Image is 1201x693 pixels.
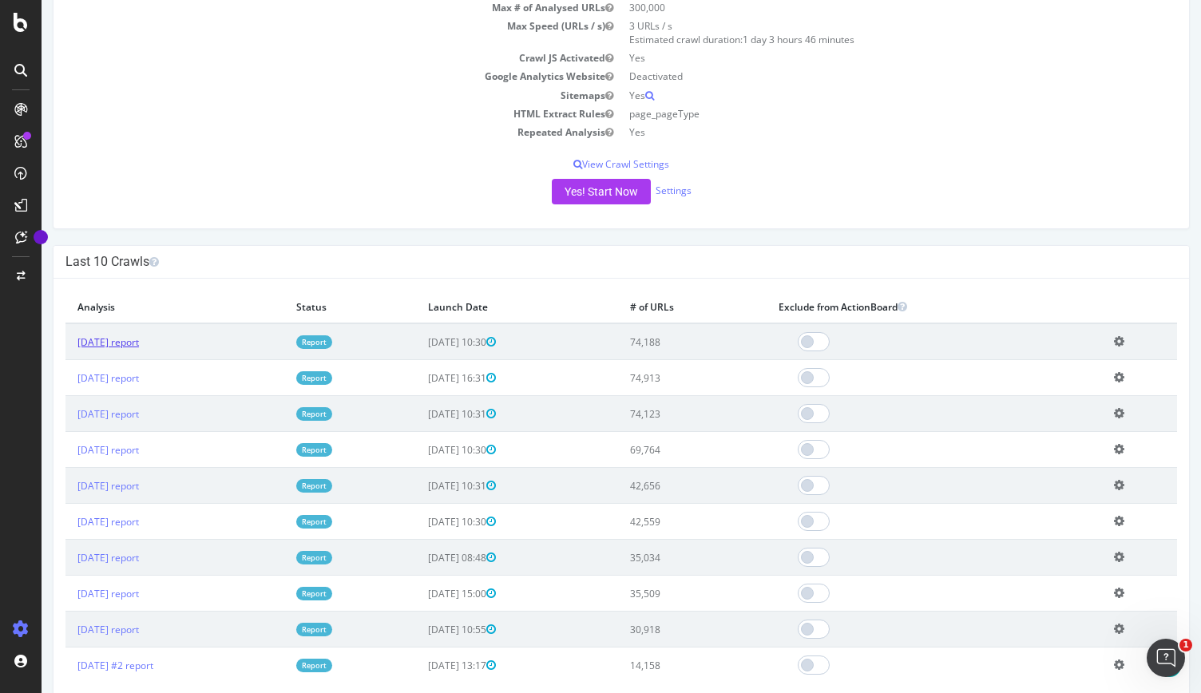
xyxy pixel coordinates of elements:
[725,291,1060,323] th: Exclude from ActionBoard
[36,407,97,421] a: [DATE] report
[577,612,726,647] td: 30,918
[386,335,454,349] span: [DATE] 10:30
[386,479,454,493] span: [DATE] 10:31
[580,86,1136,105] td: Yes
[24,123,580,141] td: Repeated Analysis
[577,432,726,468] td: 69,764
[255,623,291,636] a: Report
[36,479,97,493] a: [DATE] report
[580,123,1136,141] td: Yes
[36,515,97,529] a: [DATE] report
[1147,639,1185,677] iframe: Intercom live chat
[386,515,454,529] span: [DATE] 10:30
[24,254,1136,270] h4: Last 10 Crawls
[386,371,454,385] span: [DATE] 16:31
[24,49,580,67] td: Crawl JS Activated
[24,105,580,123] td: HTML Extract Rules
[577,647,726,683] td: 14,158
[24,157,1136,171] p: View Crawl Settings
[255,515,291,529] a: Report
[255,587,291,600] a: Report
[243,291,375,323] th: Status
[386,443,454,457] span: [DATE] 10:30
[24,67,580,85] td: Google Analytics Website
[701,33,813,46] span: 1 day 3 hours 46 minutes
[580,17,1136,49] td: 3 URLs / s Estimated crawl duration:
[255,407,291,421] a: Report
[386,551,454,564] span: [DATE] 08:48
[24,291,243,323] th: Analysis
[255,659,291,672] a: Report
[34,230,48,244] div: Tooltip anchor
[510,179,609,204] button: Yes! Start Now
[580,49,1136,67] td: Yes
[24,86,580,105] td: Sitemaps
[386,587,454,600] span: [DATE] 15:00
[36,335,97,349] a: [DATE] report
[577,323,726,360] td: 74,188
[580,105,1136,123] td: page_pageType
[255,551,291,564] a: Report
[255,335,291,349] a: Report
[577,576,726,612] td: 35,509
[36,623,97,636] a: [DATE] report
[577,360,726,396] td: 74,913
[614,184,650,197] a: Settings
[375,291,576,323] th: Launch Date
[36,551,97,564] a: [DATE] report
[386,407,454,421] span: [DATE] 10:31
[36,371,97,385] a: [DATE] report
[580,67,1136,85] td: Deactivated
[577,468,726,504] td: 42,656
[255,371,291,385] a: Report
[24,17,580,49] td: Max Speed (URLs / s)
[386,623,454,636] span: [DATE] 10:55
[1179,639,1192,651] span: 1
[36,659,112,672] a: [DATE] #2 report
[386,659,454,672] span: [DATE] 13:17
[577,504,726,540] td: 42,559
[36,587,97,600] a: [DATE] report
[255,443,291,457] a: Report
[577,396,726,432] td: 74,123
[255,479,291,493] a: Report
[577,540,726,576] td: 35,034
[577,291,726,323] th: # of URLs
[36,443,97,457] a: [DATE] report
